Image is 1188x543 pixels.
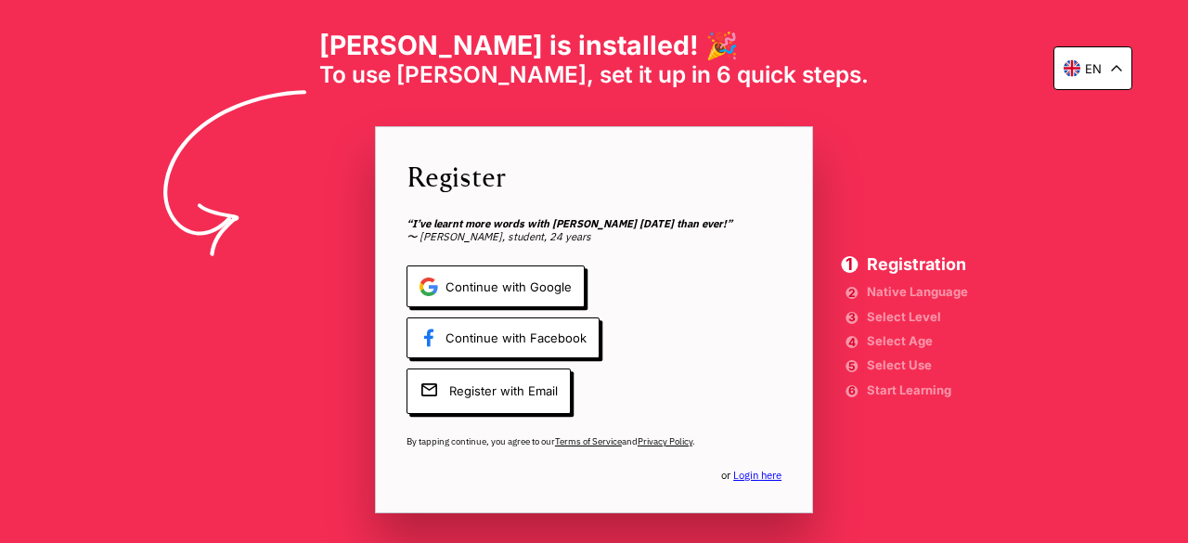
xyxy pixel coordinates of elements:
p: en [1085,61,1102,76]
span: Select Age [867,336,968,346]
span: Native Language [867,287,968,297]
span: To use [PERSON_NAME], set it up in 6 quick steps. [319,61,869,88]
h1: [PERSON_NAME] is installed! 🎉 [319,30,869,61]
span: Register with Email [407,368,571,414]
span: Register [407,157,781,195]
span: Registration [867,256,968,273]
span: or [721,469,781,483]
a: Terms of Service [555,435,622,447]
span: Start Learning [867,385,968,395]
a: Privacy Policy [638,435,692,447]
span: By tapping continue, you agree to our and . [407,435,781,447]
span: Select Level [867,312,968,322]
span: 〜 [PERSON_NAME], student, 24 years [407,217,781,244]
b: “I’ve learnt more words with [PERSON_NAME] [DATE] than ever!” [407,216,732,230]
span: Continue with Facebook [407,317,600,359]
span: Continue with Google [407,265,585,307]
a: Login here [733,468,781,482]
span: Select Use [867,360,968,370]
